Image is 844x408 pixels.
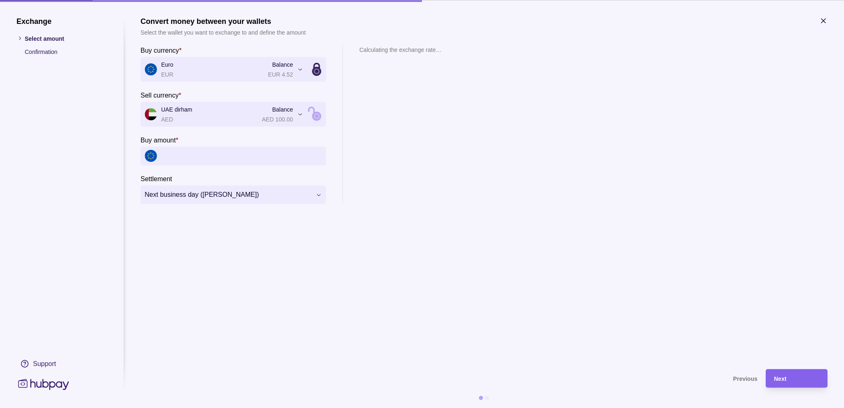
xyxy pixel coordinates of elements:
[141,16,306,26] h1: Convert money between your wallets
[161,147,322,165] input: amount
[25,47,107,56] p: Confirmation
[141,90,181,100] label: Sell currency
[16,355,107,372] a: Support
[16,16,107,26] h1: Exchange
[766,369,828,387] button: Next
[141,28,306,37] p: Select the wallet you want to exchange to and define the amount
[141,45,182,55] label: Buy currency
[141,369,757,387] button: Previous
[359,45,441,54] p: Calculating the exchange rate…
[145,150,157,162] img: eu
[141,136,176,143] p: Buy amount
[774,375,786,382] span: Next
[141,135,178,145] label: Buy amount
[141,175,172,182] p: Settlement
[33,359,56,368] div: Support
[733,375,757,382] span: Previous
[141,173,172,183] label: Settlement
[141,47,179,54] p: Buy currency
[25,34,107,43] p: Select amount
[141,91,178,98] p: Sell currency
